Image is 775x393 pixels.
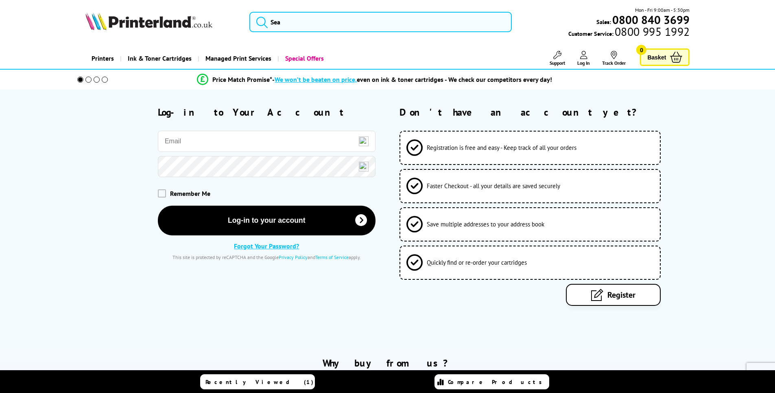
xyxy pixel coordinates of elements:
span: Registration is free and easy - Keep track of all your orders [427,144,576,151]
span: Log In [577,60,590,66]
h2: Log-in to Your Account [158,106,375,119]
span: Faster Checkout - all your details are saved securely [427,182,560,190]
img: npw-badge-icon-locked.svg [359,162,369,171]
span: Compare Products [448,378,546,386]
div: This site is protected by reCAPTCHA and the Google and apply. [158,254,375,260]
a: Printerland Logo [85,12,240,32]
b: 0800 840 3699 [612,12,690,27]
span: 0 [636,45,646,55]
a: Printers [85,48,120,69]
span: Save multiple addresses to your address book [427,220,544,228]
span: Remember Me [170,189,210,198]
a: Forgot Your Password? [234,242,299,250]
img: Printerland Logo [85,12,212,30]
span: Price Match Promise* [212,75,272,83]
a: Log In [577,51,590,66]
span: Register [607,290,635,300]
a: Recently Viewed (1) [200,374,315,389]
span: Mon - Fri 9:00am - 5:30pm [635,6,690,14]
a: Ink & Toner Cartridges [120,48,198,69]
h2: Don't have an account yet? [400,106,690,119]
a: Track Order [602,51,626,66]
span: Recently Viewed (1) [205,378,314,386]
span: Support [550,60,565,66]
a: 0800 840 3699 [611,16,690,24]
a: Compare Products [434,374,549,389]
li: modal_Promise [66,72,683,87]
a: Terms of Service [315,254,349,260]
span: Quickly find or re-order your cartridges [427,259,527,266]
div: - even on ink & toner cartridges - We check our competitors every day! [272,75,552,83]
img: npw-badge-icon-locked.svg [359,136,369,146]
input: Email [158,131,375,152]
button: Log-in to your account [158,206,375,235]
span: Ink & Toner Cartridges [128,48,192,69]
input: Sea [249,12,512,32]
h2: Why buy from us? [85,357,690,369]
span: Basket [647,52,666,63]
span: We won’t be beaten on price, [275,75,357,83]
a: Privacy Policy [279,254,308,260]
a: Register [566,284,661,306]
a: Managed Print Services [198,48,277,69]
a: Basket 0 [640,48,690,66]
span: Customer Service: [568,28,690,37]
span: Sales: [596,18,611,26]
a: Special Offers [277,48,330,69]
span: 0800 995 1992 [613,28,690,35]
a: Support [550,51,565,66]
